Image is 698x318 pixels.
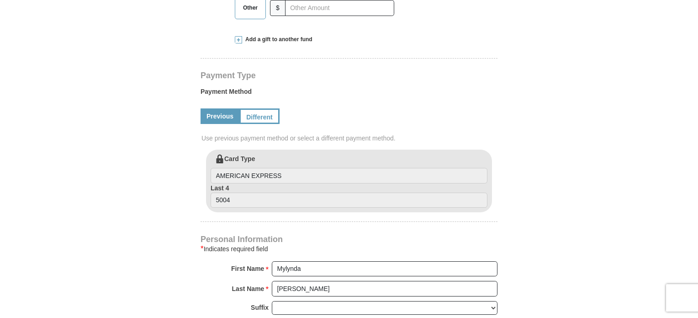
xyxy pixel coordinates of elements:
div: Indicates required field [201,243,497,254]
h4: Payment Type [201,72,497,79]
span: Add a gift to another fund [242,36,312,43]
span: Use previous payment method or select a different payment method. [201,134,498,143]
label: Card Type [211,154,487,183]
label: Payment Method [201,87,497,101]
a: Different [239,108,280,124]
a: Previous [201,108,239,124]
strong: Last Name [232,282,264,295]
label: Last 4 [211,183,487,208]
strong: Suffix [251,301,269,314]
h4: Personal Information [201,236,497,243]
span: Other [238,1,262,15]
input: Card Type [211,168,487,183]
input: Last 4 [211,193,487,208]
strong: First Name [231,262,264,275]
